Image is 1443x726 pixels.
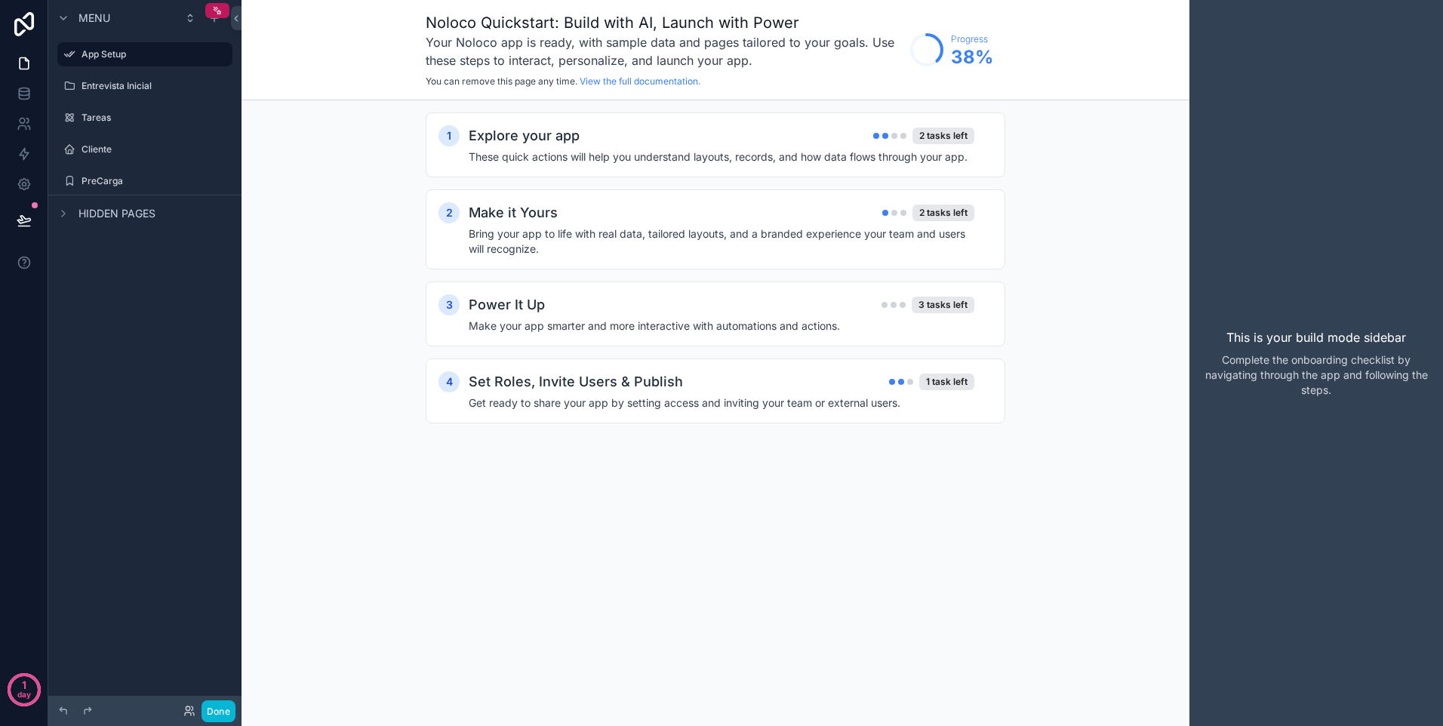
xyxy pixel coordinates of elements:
[469,318,974,334] h4: Make your app smarter and more interactive with automations and actions.
[919,374,974,390] div: 1 task left
[57,169,232,193] a: PreCarga
[78,11,110,26] span: Menu
[469,226,974,257] h4: Bring your app to life with real data, tailored layouts, and a branded experience your team and u...
[82,48,223,60] label: App Setup
[951,45,993,69] span: 38 %
[912,205,974,221] div: 2 tasks left
[82,80,229,92] label: Entrevista Inicial
[426,75,577,87] span: You can remove this page any time.
[1201,352,1431,398] p: Complete the onboarding checklist by navigating through the app and following the steps.
[82,175,229,187] label: PreCarga
[438,202,460,223] div: 2
[469,294,545,315] h2: Power It Up
[912,128,974,144] div: 2 tasks left
[57,137,232,162] a: Cliente
[580,75,700,87] a: View the full documentation.
[202,700,235,722] button: Done
[78,206,155,221] span: Hidden pages
[82,112,229,124] label: Tareas
[242,100,1189,466] div: scrollable content
[82,143,229,155] label: Cliente
[57,42,232,66] a: App Setup
[469,202,558,223] h2: Make it Yours
[426,33,903,69] h3: Your Noloco app is ready, with sample data and pages tailored to your goals. Use these steps to i...
[17,684,31,705] p: day
[1226,328,1406,346] p: This is your build mode sidebar
[57,74,232,98] a: Entrevista Inicial
[22,678,26,693] p: 1
[438,371,460,392] div: 4
[469,149,974,165] h4: These quick actions will help you understand layouts, records, and how data flows through your app.
[426,12,903,33] h1: Noloco Quickstart: Build with AI, Launch with Power
[469,125,580,146] h2: Explore your app
[438,125,460,146] div: 1
[469,371,683,392] h2: Set Roles, Invite Users & Publish
[57,106,232,130] a: Tareas
[469,395,974,411] h4: Get ready to share your app by setting access and inviting your team or external users.
[912,297,974,313] div: 3 tasks left
[951,33,993,45] span: Progress
[438,294,460,315] div: 3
